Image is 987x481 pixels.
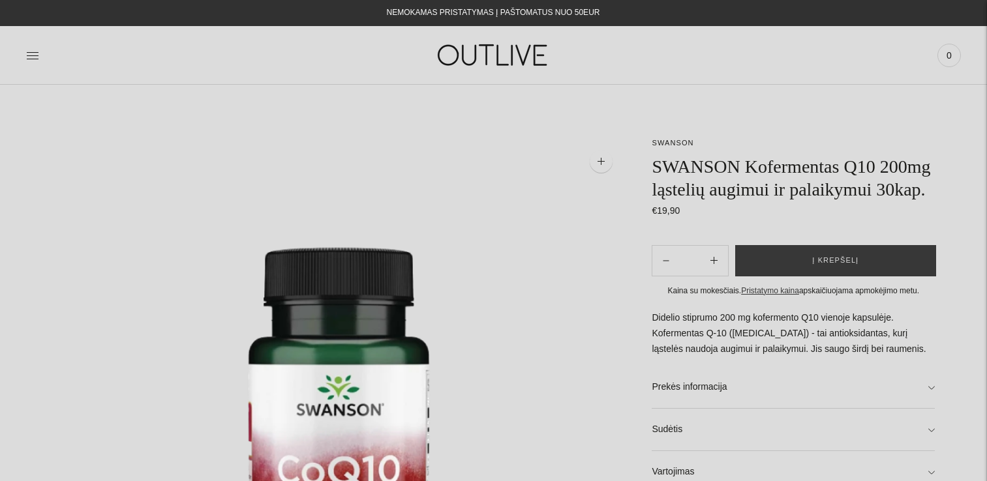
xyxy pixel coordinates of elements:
button: Į krepšelį [735,245,936,276]
p: Didelio stiprumo 200 mg kofermento Q10 vienoje kapsulėje. Kofermentas Q-10 ([MEDICAL_DATA]) - tai... [652,310,935,357]
span: 0 [940,46,958,65]
a: Prekės informacija [652,366,935,408]
input: Product quantity [680,251,700,270]
span: Į krepšelį [812,254,858,267]
button: Add product quantity [652,245,680,276]
h1: SWANSON Kofermentas Q10 200mg ląstelių augimui ir palaikymui 30kap. [652,155,935,201]
a: 0 [937,41,961,70]
img: OUTLIVE [412,33,575,78]
button: Subtract product quantity [700,245,728,276]
a: Pristatymo kaina [741,286,799,295]
a: Sudėtis [652,409,935,450]
span: €19,90 [652,205,680,216]
a: SWANSON [652,139,693,147]
div: NEMOKAMAS PRISTATYMAS Į PAŠTOMATUS NUO 50EUR [387,5,600,21]
div: Kaina su mokesčiais. apskaičiuojama apmokėjimo metu. [652,284,935,298]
